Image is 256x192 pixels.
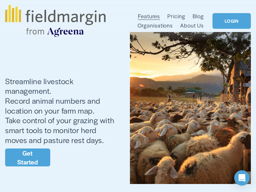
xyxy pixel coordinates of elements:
a: About Us [180,21,204,30]
img: fieldmargin.com [5,5,106,37]
a: Organisations [138,21,173,30]
a: Get Started [5,148,50,166]
a: Pricing [167,12,185,21]
span: Features [138,12,160,20]
span: For Livestock [5,36,132,68]
a: folder dropdown [138,12,160,21]
div: Open Intercom Messenger [234,170,250,186]
a: LOGIN [212,13,251,29]
span: Streamline livestock management. Record animal numbers and location on your farm map. Take contro... [5,76,116,145]
a: Blog [193,12,204,21]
